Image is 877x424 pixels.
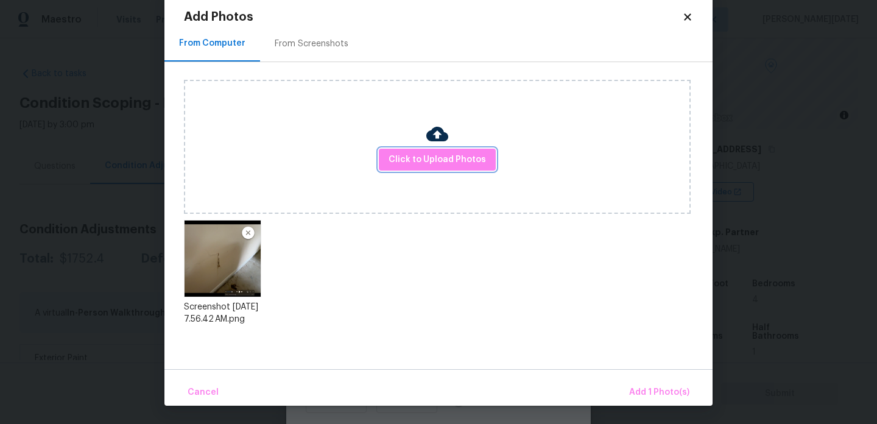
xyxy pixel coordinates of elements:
[379,149,496,171] button: Click to Upload Photos
[389,152,486,168] span: Click to Upload Photos
[179,37,245,49] div: From Computer
[275,38,348,50] div: From Screenshots
[188,385,219,400] span: Cancel
[624,380,694,406] button: Add 1 Photo(s)
[184,301,261,325] div: Screenshot [DATE] 7.56.42 AM.png
[629,385,689,400] span: Add 1 Photo(s)
[426,123,448,145] img: Cloud Upload Icon
[184,11,682,23] h2: Add Photos
[183,380,224,406] button: Cancel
